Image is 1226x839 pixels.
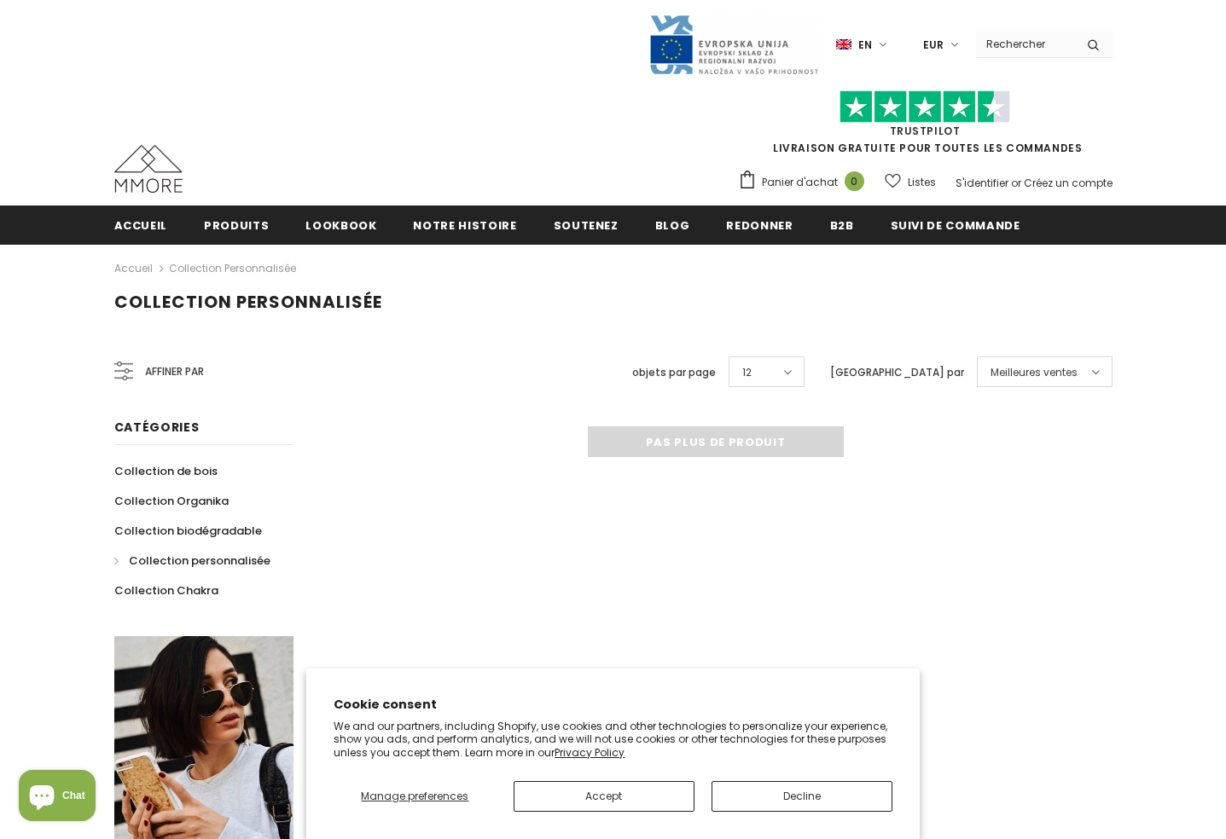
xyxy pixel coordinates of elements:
[305,205,376,244] a: Lookbook
[830,205,854,244] a: B2B
[334,720,892,760] p: We and our partners, including Shopify, use cookies and other technologies to personalize your ex...
[114,576,218,605] a: Collection Chakra
[956,176,1008,190] a: S'identifier
[129,553,270,569] span: Collection personnalisée
[738,170,873,195] a: Panier d'achat 0
[114,205,168,244] a: Accueil
[858,37,872,54] span: en
[114,486,229,516] a: Collection Organika
[114,463,218,479] span: Collection de bois
[1024,176,1113,190] a: Créez un compte
[114,516,262,546] a: Collection biodégradable
[891,217,1020,234] span: Suivi de commande
[114,145,183,193] img: Cas MMORE
[14,770,101,825] inbox-online-store-chat: Shopify online store chat
[114,258,153,279] a: Accueil
[890,124,961,138] a: TrustPilot
[555,745,625,760] a: Privacy Policy
[891,205,1020,244] a: Suivi de commande
[655,217,690,234] span: Blog
[114,419,200,436] span: Catégories
[145,362,204,381] span: Affiner par
[726,205,793,244] a: Redonner
[648,14,819,76] img: Javni Razpis
[114,523,262,539] span: Collection biodégradable
[413,217,516,234] span: Notre histoire
[361,789,468,803] span: Manage preferences
[830,217,854,234] span: B2B
[114,582,218,599] span: Collection Chakra
[305,217,376,234] span: Lookbook
[554,205,619,244] a: soutenez
[836,38,851,52] img: i-lang-1.png
[334,781,496,812] button: Manage preferences
[334,696,892,714] h2: Cookie consent
[114,456,218,486] a: Collection de bois
[413,205,516,244] a: Notre histoire
[726,217,793,234] span: Redonner
[554,217,619,234] span: soutenez
[738,98,1113,155] span: LIVRAISON GRATUITE POUR TOUTES LES COMMANDES
[114,493,229,509] span: Collection Organika
[923,37,944,54] span: EUR
[762,174,838,191] span: Panier d'achat
[840,90,1010,124] img: Faites confiance aux étoiles pilotes
[655,205,690,244] a: Blog
[632,364,716,381] label: objets par page
[204,217,269,234] span: Produits
[712,781,892,812] button: Decline
[830,364,964,381] label: [GEOGRAPHIC_DATA] par
[742,364,752,381] span: 12
[1011,176,1021,190] span: or
[845,171,864,191] span: 0
[991,364,1078,381] span: Meilleures ventes
[169,261,296,275] a: Collection personnalisée
[204,205,269,244] a: Produits
[114,546,270,576] a: Collection personnalisée
[976,32,1074,56] input: Search Site
[908,174,936,191] span: Listes
[114,290,382,314] span: Collection personnalisée
[114,217,168,234] span: Accueil
[514,781,694,812] button: Accept
[648,37,819,51] a: Javni Razpis
[885,167,936,197] a: Listes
